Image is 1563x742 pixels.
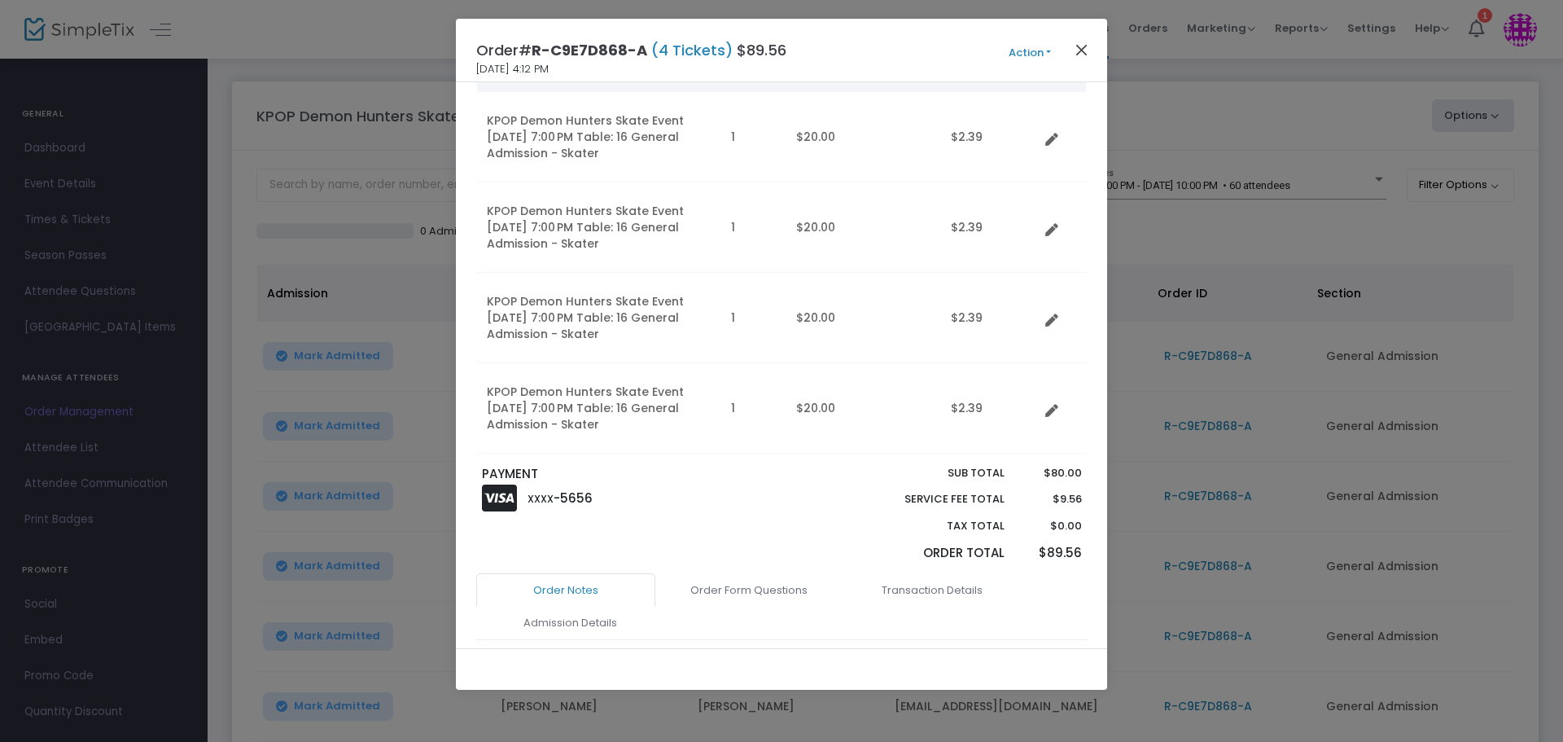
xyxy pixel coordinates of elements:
a: Order Form Questions [659,573,838,608]
td: $2.39 [941,182,1039,273]
td: KPOP Demon Hunters Skate Event [DATE] 7:00 PM Table: 16 General Admission - Skater [477,182,721,273]
span: XXXX [528,492,554,506]
span: -5656 [554,490,593,507]
span: [DATE] 4:12 PM [476,61,549,77]
a: Transaction Details [843,573,1022,608]
td: 1 [721,363,786,454]
p: PAYMENT [482,465,774,484]
p: Order Total [866,544,1005,563]
p: $0.00 [1020,518,1081,534]
h4: Order# $89.56 [476,39,786,61]
a: Admission Details [480,606,659,640]
td: $2.39 [941,92,1039,182]
td: $20.00 [786,273,941,363]
td: KPOP Demon Hunters Skate Event [DATE] 7:00 PM Table: 16 General Admission - Skater [477,363,721,454]
span: (4 Tickets) [647,40,737,60]
p: Service Fee Total [866,491,1005,507]
button: Action [981,44,1079,62]
a: Order Notes [476,573,655,608]
td: 1 [721,182,786,273]
td: $20.00 [786,363,941,454]
td: $2.39 [941,363,1039,454]
td: KPOP Demon Hunters Skate Event [DATE] 7:00 PM Table: 16 General Admission - Skater [477,273,721,363]
td: $20.00 [786,182,941,273]
td: $20.00 [786,92,941,182]
td: 1 [721,92,786,182]
p: Sub total [866,465,1005,481]
p: $80.00 [1020,465,1081,481]
div: Data table [477,35,1086,454]
span: R-C9E7D868-A [532,40,647,60]
p: Tax Total [866,518,1005,534]
td: 1 [721,273,786,363]
p: $9.56 [1020,491,1081,507]
td: $2.39 [941,273,1039,363]
td: KPOP Demon Hunters Skate Event [DATE] 7:00 PM Table: 16 General Admission - Skater [477,92,721,182]
button: Close [1071,39,1092,60]
p: $89.56 [1020,544,1081,563]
